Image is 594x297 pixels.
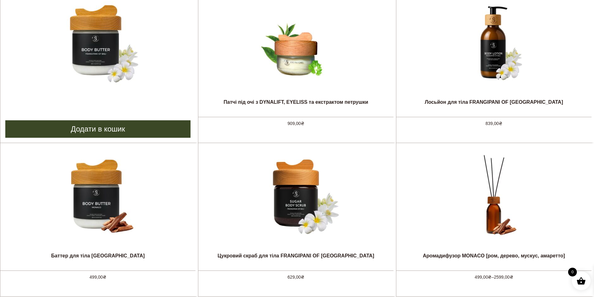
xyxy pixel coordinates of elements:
[5,120,191,138] a: Додати в кошик: “Баттер для тіла FRANGIPANI OF BALI”
[224,99,368,112] div: Патчі під очі з DYNALIFT, EYELISS та екстрактом петрушки
[485,121,502,126] span: 839,00
[488,275,491,280] span: ₴
[301,275,304,280] span: ₴
[287,275,304,280] span: 629,00
[425,99,563,112] div: Лосьйон для тіла FRANGIPANI OF [GEOGRAPHIC_DATA]
[499,121,502,126] span: ₴
[218,253,374,265] div: Цукровий скраб для тіла FRANGIPANI OF [GEOGRAPHIC_DATA]
[51,253,145,265] div: Баттер для тіла [GEOGRAPHIC_DATA]
[249,149,343,243] img: Цукровий скраб для тіла FRANGIPANI OF BALI
[396,271,592,286] div: –
[494,275,513,280] span: 2599,00
[51,143,145,271] a: Баттер для тіла MONACO Баттер для тіла [GEOGRAPHIC_DATA]
[218,143,374,271] a: Цукровий скраб для тіла FRANGIPANI OF BALI Цукровий скраб для тіла FRANGIPANI OF [GEOGRAPHIC_DATA]
[447,149,541,243] img: Аромадифузор MONACO [ром, дерево, мускус, амаретто]
[103,275,106,280] span: ₴
[51,149,145,243] img: Баттер для тіла MONACO
[287,121,304,126] span: 909,00
[423,253,565,265] div: Аромадифузор MONACO [ром, дерево, мускус, амаретто]
[301,121,304,126] span: ₴
[568,268,577,276] span: 0
[475,275,491,280] span: 499,00
[89,275,106,280] span: 499,00
[423,143,565,271] a: Аромадифузор MONACO [ром, дерево, мускус, амаретто] Аромадифузор MONACO [ром, дерево, мускус, ама...
[510,275,513,280] span: ₴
